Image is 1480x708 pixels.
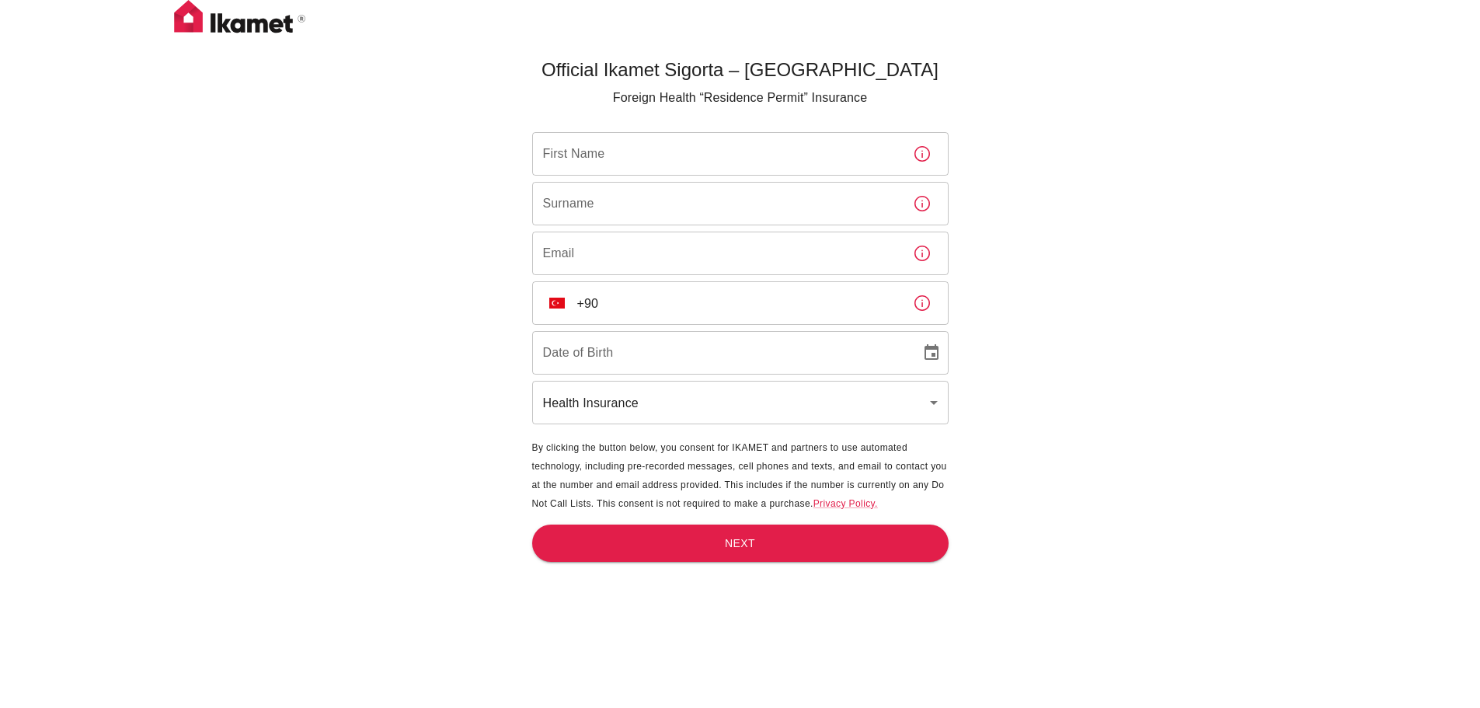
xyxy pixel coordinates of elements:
[543,289,571,317] button: Select country
[532,331,910,375] input: DD/MM/YYYY
[532,89,949,107] p: Foreign Health “Residence Permit” Insurance
[916,337,947,368] button: Choose date
[813,498,878,509] a: Privacy Policy.
[532,525,949,563] button: Next
[532,58,949,82] h5: Official Ikamet Sigorta – [GEOGRAPHIC_DATA]
[549,298,565,309] img: unknown
[532,381,949,424] div: Health Insurance
[532,442,947,509] span: By clicking the button below, you consent for IKAMET and partners to use automated technology, in...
